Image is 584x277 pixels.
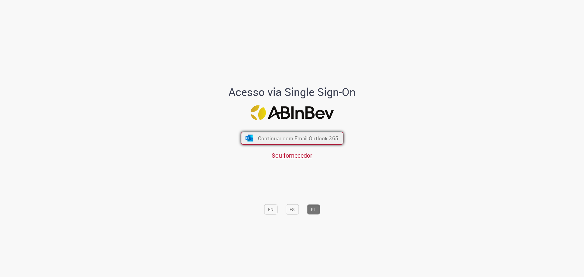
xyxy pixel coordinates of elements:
img: Logo ABInBev [250,105,334,120]
img: ícone Azure/Microsoft 360 [245,135,254,142]
h1: Acesso via Single Sign-On [208,86,377,98]
button: EN [264,204,277,215]
a: Sou fornecedor [272,151,312,159]
span: Continuar com Email Outlook 365 [258,135,338,142]
button: ícone Azure/Microsoft 360 Continuar com Email Outlook 365 [241,132,343,145]
button: PT [307,204,320,215]
button: ES [286,204,299,215]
